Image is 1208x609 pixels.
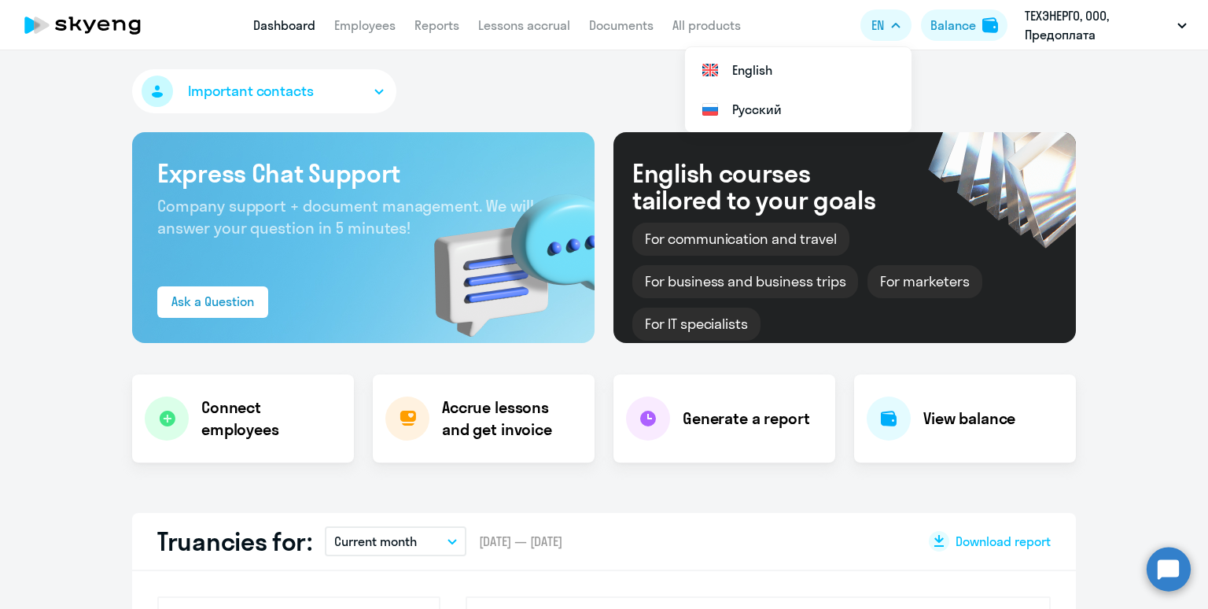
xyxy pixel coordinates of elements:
button: Ask a Question [157,286,268,318]
div: For IT specialists [632,308,761,341]
a: Reports [414,17,459,33]
button: Important contacts [132,69,396,113]
h3: Express Chat Support [157,157,569,189]
button: EN [860,9,912,41]
a: Employees [334,17,396,33]
div: For communication and travel [632,223,849,256]
p: ТЕХЭНЕРГО, ООО, Предоплата [1025,6,1171,44]
a: Documents [589,17,654,33]
span: Important contacts [188,81,314,101]
h4: Accrue lessons and get invoice [442,397,579,441]
div: For marketers [867,265,981,298]
a: Lessons accrual [478,17,570,33]
h4: View balance [923,408,1015,430]
span: EN [871,16,884,35]
div: English courses tailored to your goals [632,160,901,213]
ul: EN [685,47,912,132]
h4: Generate a report [683,408,809,430]
button: Current month [325,526,466,556]
a: Dashboard [253,17,315,33]
p: Current month [334,532,417,551]
img: Русский [701,100,720,119]
h2: Truancies for: [157,526,312,557]
button: ТЕХЭНЕРГО, ООО, Предоплата [1017,6,1195,44]
div: Balance [930,16,976,35]
img: balance [982,17,998,33]
span: [DATE] — [DATE] [479,533,562,550]
span: Download report [956,533,1051,550]
div: Ask a Question [171,292,254,311]
span: Company support + document management. We will answer your question in 5 minutes! [157,196,534,238]
a: All products [672,17,741,33]
img: bg-img [411,166,595,343]
div: For business and business trips [632,265,858,298]
button: Balancebalance [921,9,1007,41]
img: English [701,61,720,79]
h4: Connect employees [201,397,341,441]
